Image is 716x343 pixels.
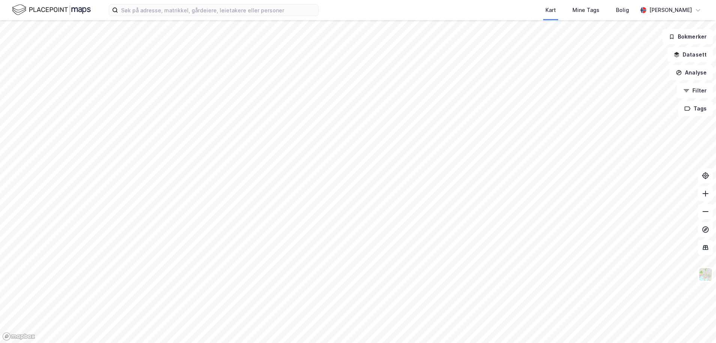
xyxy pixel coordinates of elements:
div: Kart [545,6,556,15]
div: Bolig [616,6,629,15]
div: [PERSON_NAME] [649,6,692,15]
div: Mine Tags [572,6,599,15]
img: logo.f888ab2527a4732fd821a326f86c7f29.svg [12,3,91,16]
input: Søk på adresse, matrikkel, gårdeiere, leietakere eller personer [118,4,318,16]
